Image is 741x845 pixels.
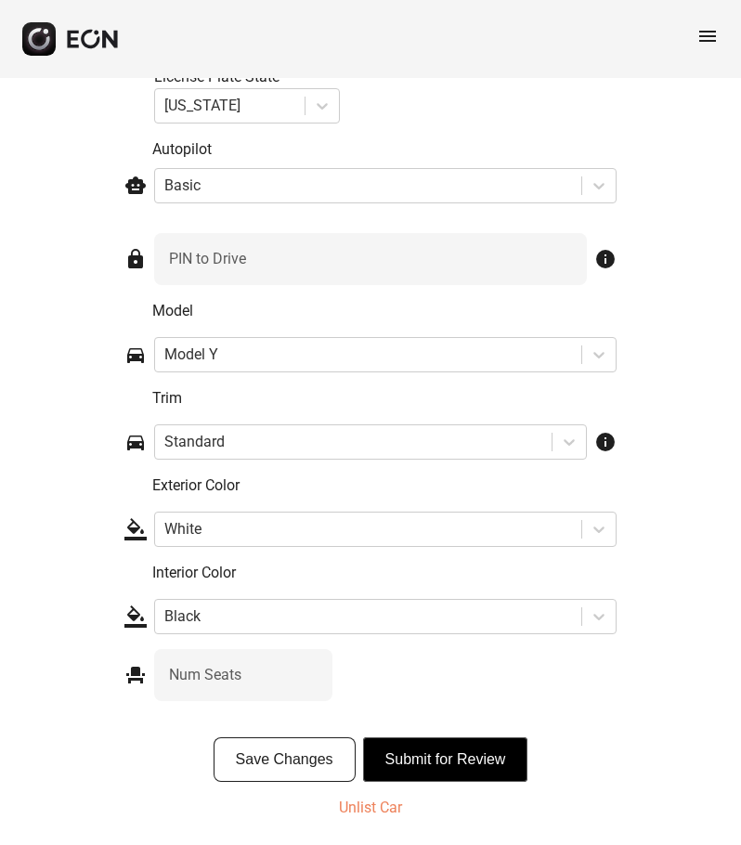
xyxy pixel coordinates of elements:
[124,344,147,366] span: directions_car
[169,248,246,270] label: PIN to Drive
[124,605,147,628] span: format_color_fill
[124,248,147,270] span: lock
[339,797,402,819] p: Unlist Car
[152,138,617,161] p: Autopilot
[124,175,147,197] span: smart_toy
[363,737,528,782] button: Submit for Review
[169,664,241,686] label: Num Seats
[152,387,617,409] p: Trim
[124,431,147,453] span: directions_car
[124,518,147,540] span: format_color_fill
[152,300,617,322] p: Model
[152,474,617,497] p: Exterior Color
[594,248,617,270] span: info
[594,431,617,453] span: info
[152,562,617,584] p: Interior Color
[696,25,719,47] span: menu
[124,664,147,686] span: event_seat
[214,737,356,782] button: Save Changes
